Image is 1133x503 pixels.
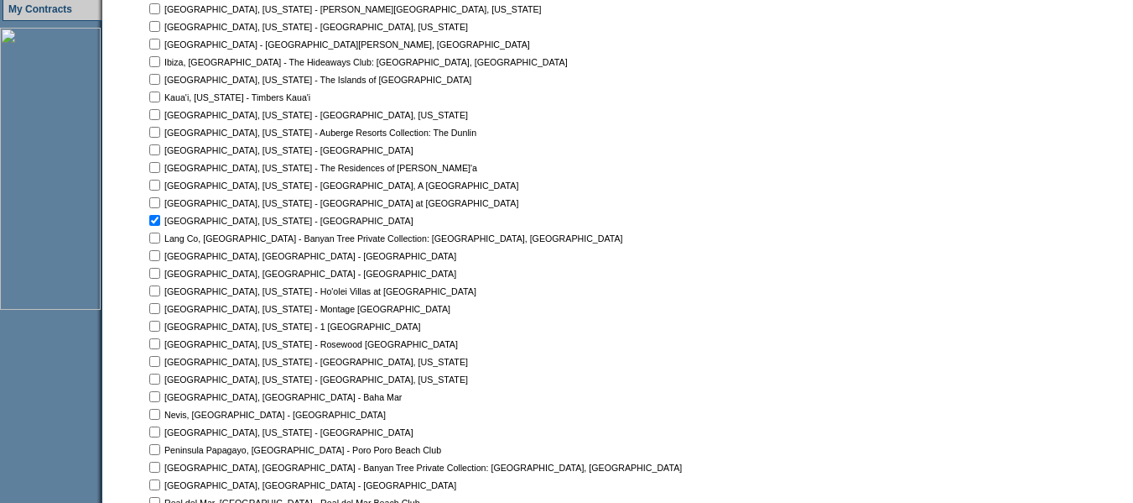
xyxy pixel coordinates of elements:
[164,18,682,34] td: [GEOGRAPHIC_DATA], [US_STATE] - [GEOGRAPHIC_DATA], [US_STATE]
[164,54,682,70] td: Ibiza, [GEOGRAPHIC_DATA] - The Hideaways Club: [GEOGRAPHIC_DATA], [GEOGRAPHIC_DATA]
[164,283,682,299] td: [GEOGRAPHIC_DATA], [US_STATE] - Ho'olei Villas at [GEOGRAPHIC_DATA]
[164,107,682,123] td: [GEOGRAPHIC_DATA], [US_STATE] - [GEOGRAPHIC_DATA], [US_STATE]
[164,71,682,87] td: [GEOGRAPHIC_DATA], [US_STATE] - The Islands of [GEOGRAPHIC_DATA]
[164,265,682,281] td: [GEOGRAPHIC_DATA], [GEOGRAPHIC_DATA] - [GEOGRAPHIC_DATA]
[164,230,682,246] td: Lang Co, [GEOGRAPHIC_DATA] - Banyan Tree Private Collection: [GEOGRAPHIC_DATA], [GEOGRAPHIC_DATA]
[164,336,682,352] td: [GEOGRAPHIC_DATA], [US_STATE] - Rosewood [GEOGRAPHIC_DATA]
[164,142,682,158] td: [GEOGRAPHIC_DATA], [US_STATE] - [GEOGRAPHIC_DATA]
[164,195,682,211] td: [GEOGRAPHIC_DATA], [US_STATE] - [GEOGRAPHIC_DATA] at [GEOGRAPHIC_DATA]
[164,301,682,317] td: [GEOGRAPHIC_DATA], [US_STATE] - Montage [GEOGRAPHIC_DATA]
[164,89,682,105] td: Kaua'i, [US_STATE] - Timbers Kaua'i
[164,442,682,458] td: Peninsula Papagayo, [GEOGRAPHIC_DATA] - Poro Poro Beach Club
[164,424,682,440] td: [GEOGRAPHIC_DATA], [US_STATE] - [GEOGRAPHIC_DATA]
[164,36,682,52] td: [GEOGRAPHIC_DATA] - [GEOGRAPHIC_DATA][PERSON_NAME], [GEOGRAPHIC_DATA]
[8,3,72,15] a: My Contracts
[164,124,682,140] td: [GEOGRAPHIC_DATA], [US_STATE] - Auberge Resorts Collection: The Dunlin
[164,160,682,176] td: [GEOGRAPHIC_DATA], [US_STATE] - The Residences of [PERSON_NAME]'a
[164,248,682,264] td: [GEOGRAPHIC_DATA], [GEOGRAPHIC_DATA] - [GEOGRAPHIC_DATA]
[164,212,682,228] td: [GEOGRAPHIC_DATA], [US_STATE] - [GEOGRAPHIC_DATA]
[164,1,682,17] td: [GEOGRAPHIC_DATA], [US_STATE] - [PERSON_NAME][GEOGRAPHIC_DATA], [US_STATE]
[164,389,682,405] td: [GEOGRAPHIC_DATA], [GEOGRAPHIC_DATA] - Baha Mar
[164,354,682,369] td: [GEOGRAPHIC_DATA], [US_STATE] - [GEOGRAPHIC_DATA], [US_STATE]
[164,477,682,493] td: [GEOGRAPHIC_DATA], [GEOGRAPHIC_DATA] - [GEOGRAPHIC_DATA]
[164,318,682,334] td: [GEOGRAPHIC_DATA], [US_STATE] - 1 [GEOGRAPHIC_DATA]
[164,371,682,387] td: [GEOGRAPHIC_DATA], [US_STATE] - [GEOGRAPHIC_DATA], [US_STATE]
[164,177,682,193] td: [GEOGRAPHIC_DATA], [US_STATE] - [GEOGRAPHIC_DATA], A [GEOGRAPHIC_DATA]
[164,406,682,422] td: Nevis, [GEOGRAPHIC_DATA] - [GEOGRAPHIC_DATA]
[164,459,682,475] td: [GEOGRAPHIC_DATA], [GEOGRAPHIC_DATA] - Banyan Tree Private Collection: [GEOGRAPHIC_DATA], [GEOGRA...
